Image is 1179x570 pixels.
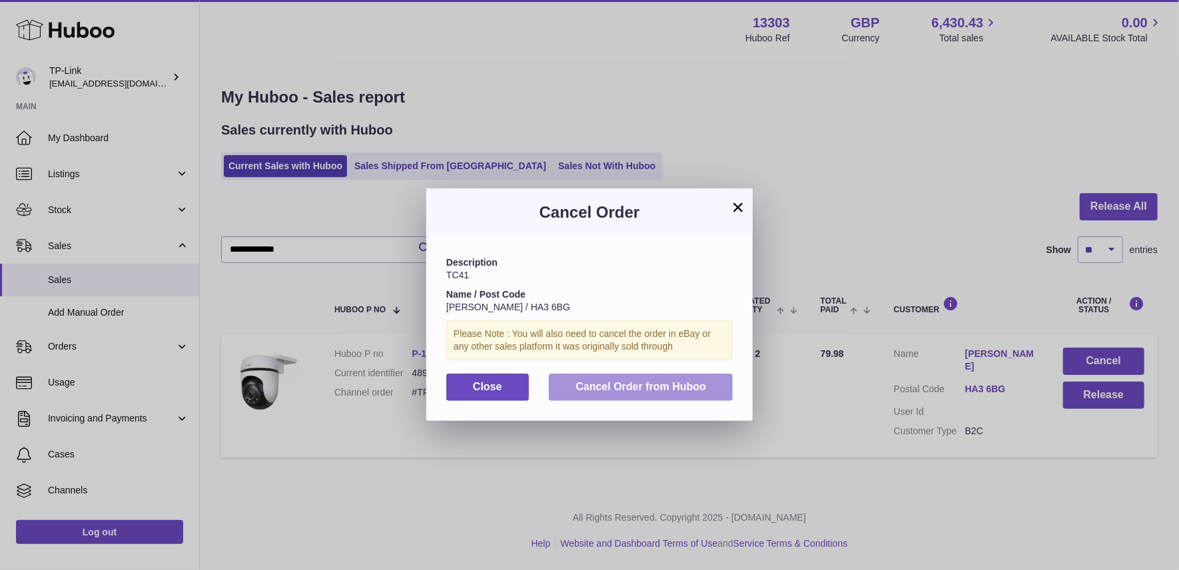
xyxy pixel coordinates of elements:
button: Close [446,374,529,401]
h3: Cancel Order [446,202,733,223]
div: Please Note : You will also need to cancel the order in eBay or any other sales platform it was o... [446,320,733,360]
span: Cancel Order from Huboo [576,381,706,392]
button: × [730,199,746,215]
span: TC41 [446,270,469,280]
span: Close [473,381,502,392]
span: [PERSON_NAME] / HA3 6BG [446,302,570,312]
strong: Description [446,257,498,268]
strong: Name / Post Code [446,289,526,300]
button: Cancel Order from Huboo [549,374,733,401]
